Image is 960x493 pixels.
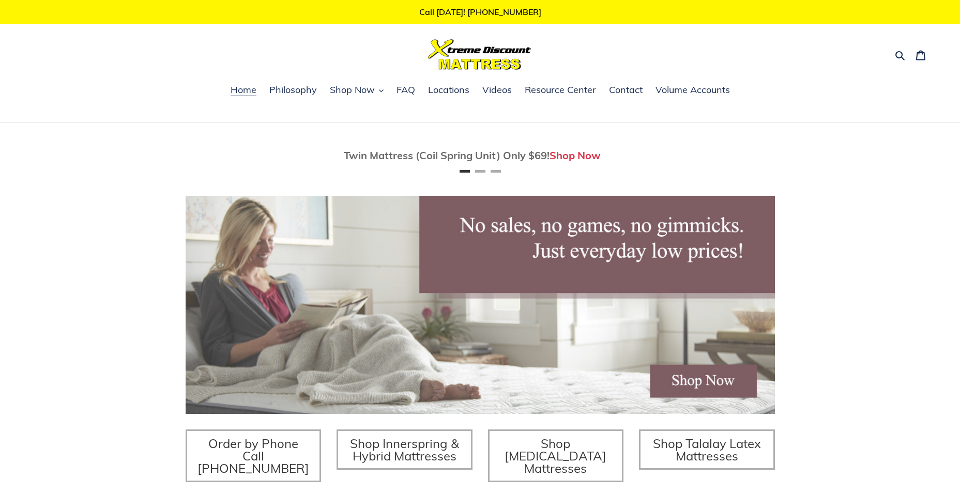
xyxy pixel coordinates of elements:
[604,83,648,98] a: Contact
[653,436,761,464] span: Shop Talalay Latex Mattresses
[428,39,531,70] img: Xtreme Discount Mattress
[550,149,601,162] a: Shop Now
[491,170,501,173] button: Page 3
[650,83,735,98] a: Volume Accounts
[337,429,473,470] a: Shop Innerspring & Hybrid Mattresses
[186,196,775,414] img: herobannermay2022-1652879215306_1200x.jpg
[488,429,624,482] a: Shop [MEDICAL_DATA] Mattresses
[525,84,596,96] span: Resource Center
[477,83,517,98] a: Videos
[428,84,469,96] span: Locations
[225,83,262,98] a: Home
[482,84,512,96] span: Videos
[475,170,485,173] button: Page 2
[505,436,606,476] span: Shop [MEDICAL_DATA] Mattresses
[344,149,550,162] span: Twin Mattress (Coil Spring Unit) Only $69!
[639,429,775,470] a: Shop Talalay Latex Mattresses
[609,84,643,96] span: Contact
[520,83,601,98] a: Resource Center
[350,436,459,464] span: Shop Innerspring & Hybrid Mattresses
[330,84,375,96] span: Shop Now
[423,83,475,98] a: Locations
[656,84,730,96] span: Volume Accounts
[186,429,322,482] a: Order by Phone Call [PHONE_NUMBER]
[231,84,256,96] span: Home
[325,83,389,98] button: Shop Now
[391,83,420,98] a: FAQ
[397,84,415,96] span: FAQ
[269,84,317,96] span: Philosophy
[197,436,309,476] span: Order by Phone Call [PHONE_NUMBER]
[460,170,470,173] button: Page 1
[264,83,322,98] a: Philosophy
